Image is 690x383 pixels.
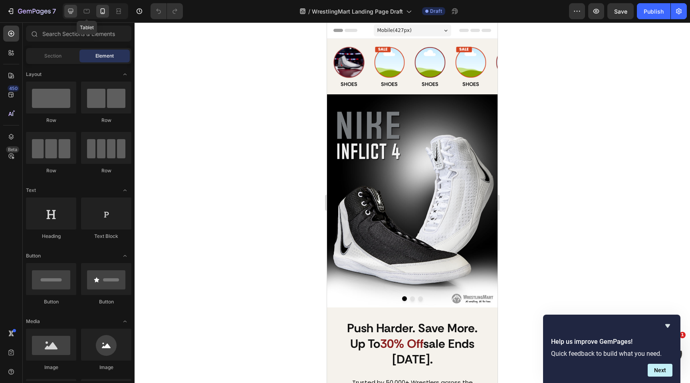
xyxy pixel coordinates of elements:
[26,364,76,371] div: Image
[6,355,164,376] p: Trusted by 50,000+ Wrestlers across the [GEOGRAPHIC_DATA]
[81,364,131,371] div: Image
[26,187,36,194] span: Text
[53,313,96,329] span: 30% off
[551,350,672,357] p: Quick feedback to build what you need.
[44,52,61,60] span: Section
[81,233,131,240] div: Text Block
[3,3,59,19] button: 7
[119,184,131,197] span: Toggle open
[551,321,672,377] div: Help us improve GemPages!
[52,6,56,16] p: 7
[83,274,88,279] button: Dot
[430,8,442,15] span: Draft
[327,22,498,383] iframe: Design area
[551,337,672,347] h2: Help us improve GemPages!
[644,7,664,16] div: Publish
[312,7,403,16] span: WrestlingMart Landing Page Draft
[614,8,627,15] span: Save
[26,298,76,305] div: Button
[169,56,200,66] h2: Shoes
[26,233,76,240] div: Heading
[81,117,131,124] div: Row
[308,7,310,16] span: /
[119,315,131,328] span: Toggle open
[81,167,131,174] div: Row
[648,364,672,377] button: Next question
[95,52,114,60] span: Element
[91,274,96,279] button: Dot
[169,24,200,56] img: image_demo.jpg
[81,298,131,305] div: Button
[75,274,80,279] button: Dot
[119,68,131,81] span: Toggle open
[607,3,634,19] button: Save
[26,117,76,124] div: Row
[26,71,42,78] span: Layout
[26,167,76,174] div: Row
[679,332,686,338] span: 1
[26,252,41,259] span: Button
[663,321,672,331] button: Hide survey
[637,3,670,19] button: Publish
[8,85,19,92] div: 450
[26,318,40,325] span: Media
[151,3,183,19] div: Undo/Redo
[119,249,131,262] span: Toggle open
[26,26,131,42] input: Search Sections & Elements
[6,146,19,153] div: Beta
